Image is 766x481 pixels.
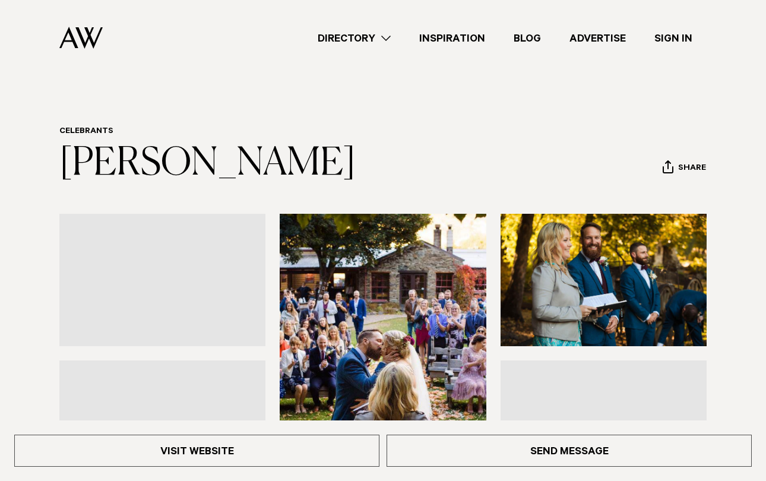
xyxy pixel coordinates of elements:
[640,30,707,46] a: Sign In
[499,30,555,46] a: Blog
[387,435,752,467] a: Send Message
[678,163,706,175] span: Share
[555,30,640,46] a: Advertise
[662,160,707,178] button: Share
[14,435,379,467] a: Visit Website
[59,145,356,183] a: [PERSON_NAME]
[59,27,103,49] img: Auckland Weddings Logo
[405,30,499,46] a: Inspiration
[59,127,113,137] a: Celebrants
[303,30,405,46] a: Directory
